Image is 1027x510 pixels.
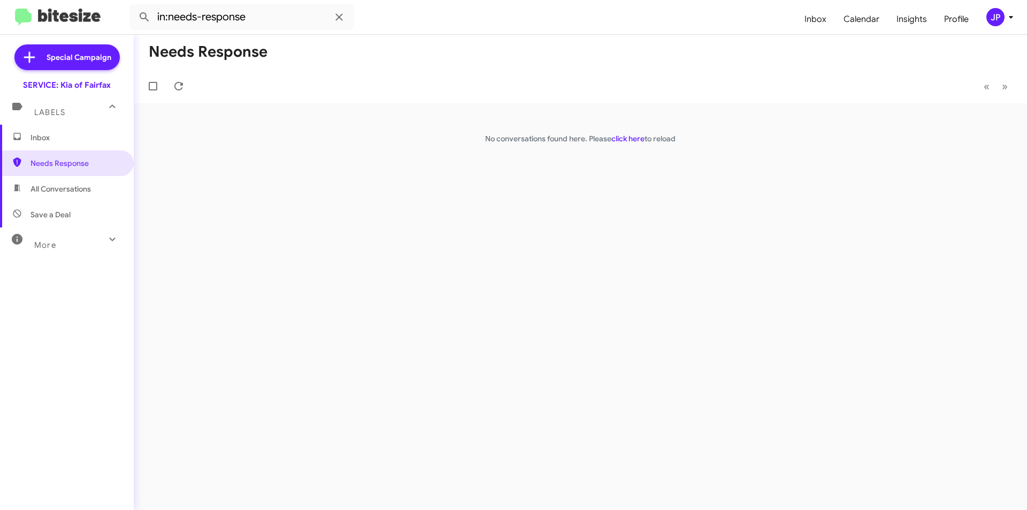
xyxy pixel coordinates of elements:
div: JP [986,8,1005,26]
a: Inbox [796,4,835,35]
a: click here [611,134,645,143]
button: JP [977,8,1015,26]
button: Previous [977,75,996,97]
span: Save a Deal [30,209,71,220]
span: « [984,80,990,93]
input: Search [129,4,354,30]
p: No conversations found here. Please to reload [134,133,1027,144]
a: Calendar [835,4,888,35]
span: All Conversations [30,184,91,194]
span: » [1002,80,1008,93]
a: Profile [936,4,977,35]
button: Next [995,75,1014,97]
a: Special Campaign [14,44,120,70]
span: Inbox [30,132,121,143]
span: Needs Response [30,158,121,169]
div: SERVICE: Kia of Fairfax [23,80,111,90]
span: Labels [34,108,65,117]
nav: Page navigation example [978,75,1014,97]
span: More [34,240,56,250]
a: Insights [888,4,936,35]
h1: Needs Response [149,43,267,60]
span: Special Campaign [47,52,111,63]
